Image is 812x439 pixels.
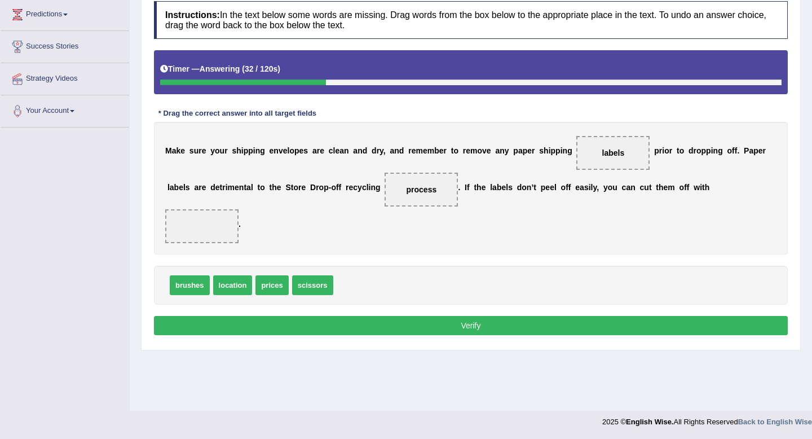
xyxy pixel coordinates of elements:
[689,146,694,155] b: d
[423,146,427,155] b: e
[294,146,299,155] b: p
[580,183,584,192] b: a
[372,146,377,155] b: d
[434,146,439,155] b: b
[522,183,527,192] b: o
[550,183,554,192] b: e
[738,418,812,426] a: Back to English Wise
[444,146,447,155] b: r
[576,136,650,170] span: Drop target
[333,146,336,155] b: l
[1,63,129,91] a: Strategy Videos
[154,1,788,39] h4: In the text below some words are missing. Drag words from the box below to the appropriate place ...
[497,183,502,192] b: b
[292,275,333,295] span: scissors
[215,146,220,155] b: o
[700,183,702,192] b: i
[718,146,723,155] b: g
[659,183,664,192] b: h
[202,146,206,155] b: e
[317,146,320,155] b: r
[329,183,332,192] b: -
[210,183,215,192] b: d
[377,146,379,155] b: r
[258,183,261,192] b: t
[236,146,241,155] b: h
[749,146,753,155] b: a
[279,146,283,155] b: v
[165,10,220,20] b: Instructions:
[215,183,220,192] b: e
[701,146,707,155] b: p
[763,146,766,155] b: r
[316,183,319,192] b: r
[654,146,659,155] b: p
[705,183,710,192] b: h
[170,183,174,192] b: a
[467,183,470,192] b: f
[649,183,652,192] b: t
[270,183,272,192] b: t
[376,183,381,192] b: g
[713,146,718,155] b: n
[656,183,659,192] b: t
[470,146,477,155] b: m
[358,146,363,155] b: n
[285,183,290,192] b: S
[694,146,696,155] b: r
[495,146,500,155] b: a
[684,183,687,192] b: f
[239,183,244,192] b: n
[154,108,321,119] div: * Drag the correct answer into all target fields
[260,183,265,192] b: o
[353,183,358,192] b: c
[451,146,454,155] b: t
[224,146,227,155] b: r
[602,148,625,157] span: labels
[711,146,713,155] b: i
[242,64,245,73] b: (
[260,146,265,155] b: g
[474,183,476,192] b: t
[453,146,458,155] b: o
[253,146,255,155] b: i
[568,183,571,192] b: f
[319,183,324,192] b: o
[210,146,215,155] b: y
[272,183,277,192] b: h
[160,65,280,73] h5: Timer —
[367,183,369,192] b: l
[154,316,788,335] button: Verify
[399,146,404,155] b: d
[677,146,679,155] b: t
[353,146,358,155] b: a
[320,146,324,155] b: e
[416,146,422,155] b: m
[427,146,434,155] b: m
[299,146,304,155] b: e
[640,183,645,192] b: c
[727,146,732,155] b: o
[273,146,279,155] b: n
[544,146,549,155] b: h
[379,146,383,155] b: y
[702,183,705,192] b: t
[1,31,129,59] a: Success Stories
[289,146,294,155] b: o
[669,146,672,155] b: r
[523,146,528,155] b: p
[517,183,522,192] b: d
[255,275,288,295] span: prices
[465,183,467,192] b: I
[186,183,190,192] b: s
[167,183,170,192] b: l
[508,183,513,192] b: s
[561,183,566,192] b: o
[482,146,487,155] b: v
[241,146,244,155] b: i
[626,418,673,426] strong: English Wise.
[277,183,281,192] b: e
[500,146,505,155] b: n
[732,146,735,155] b: f
[310,183,316,192] b: D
